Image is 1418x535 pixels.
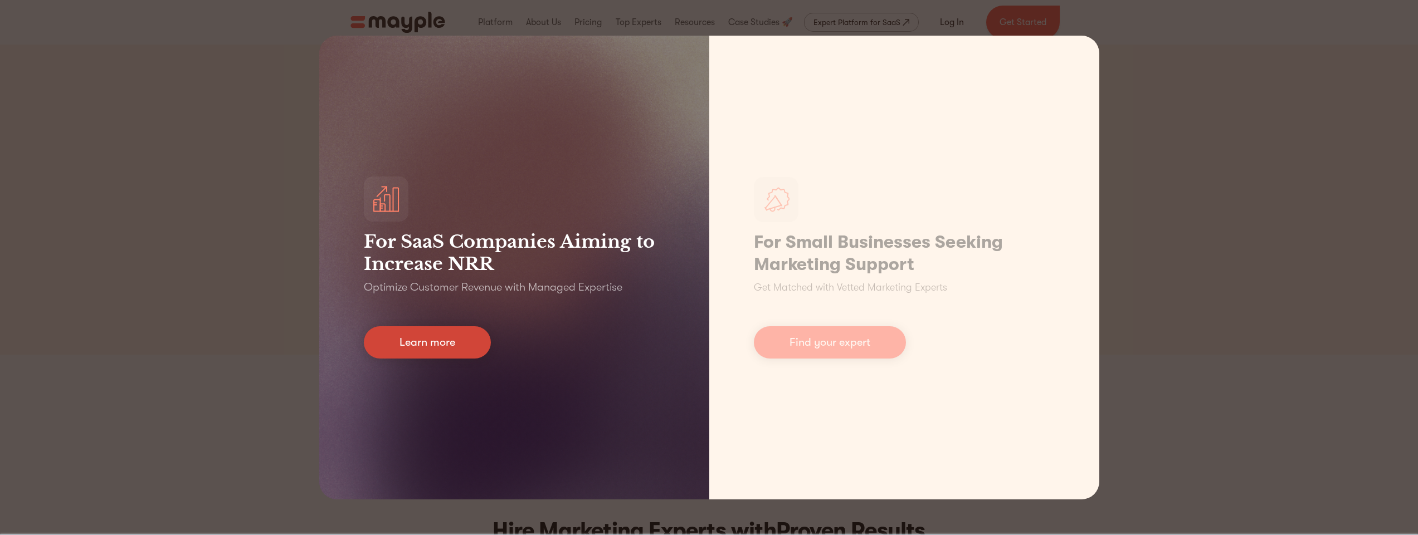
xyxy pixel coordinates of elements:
[364,279,622,295] p: Optimize Customer Revenue with Managed Expertise
[754,280,947,295] p: Get Matched with Vetted Marketing Experts
[364,326,491,359] a: Learn more
[754,326,906,359] a: Find your expert
[754,231,1055,276] h1: For Small Businesses Seeking Marketing Support
[364,230,665,275] h3: For SaaS Companies Aiming to Increase NRR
